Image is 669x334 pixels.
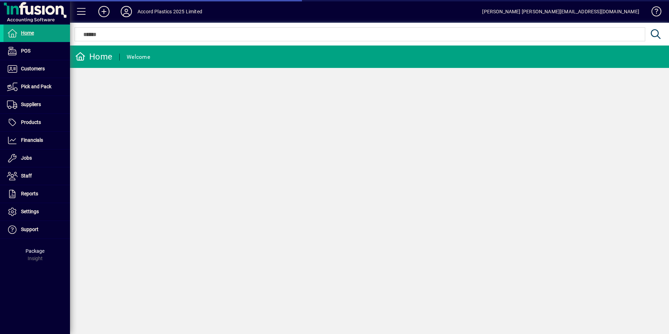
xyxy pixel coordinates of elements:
[21,227,38,232] span: Support
[21,102,41,107] span: Suppliers
[3,203,70,221] a: Settings
[3,132,70,149] a: Financials
[3,185,70,203] a: Reports
[3,60,70,78] a: Customers
[127,51,150,63] div: Welcome
[3,96,70,113] a: Suppliers
[21,48,30,54] span: POS
[21,209,39,214] span: Settings
[646,1,660,24] a: Knowledge Base
[26,248,44,254] span: Package
[21,30,34,36] span: Home
[21,66,45,71] span: Customers
[3,114,70,131] a: Products
[21,155,32,161] span: Jobs
[21,191,38,196] span: Reports
[21,173,32,179] span: Staff
[3,221,70,238] a: Support
[115,5,138,18] button: Profile
[93,5,115,18] button: Add
[3,167,70,185] a: Staff
[3,149,70,167] a: Jobs
[138,6,202,17] div: Accord Plastics 2025 Limited
[482,6,639,17] div: [PERSON_NAME] [PERSON_NAME][EMAIL_ADDRESS][DOMAIN_NAME]
[21,137,43,143] span: Financials
[3,42,70,60] a: POS
[3,78,70,96] a: Pick and Pack
[21,119,41,125] span: Products
[21,84,51,89] span: Pick and Pack
[75,51,112,62] div: Home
